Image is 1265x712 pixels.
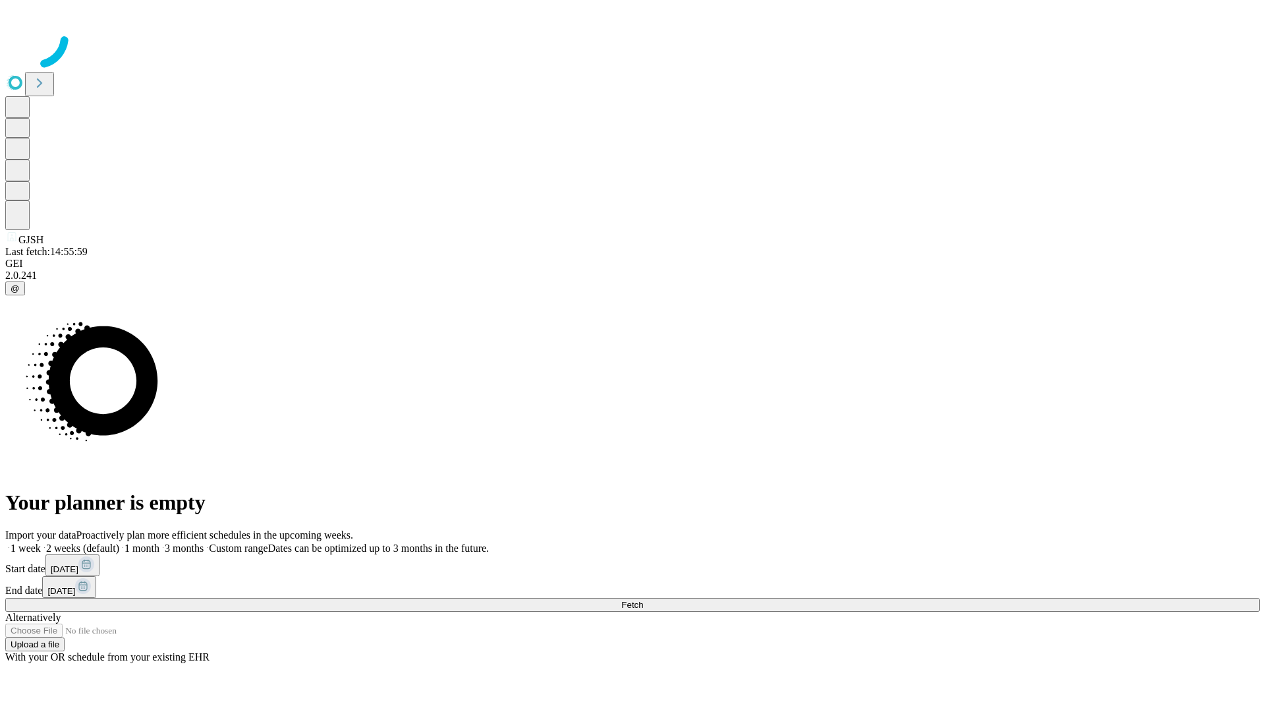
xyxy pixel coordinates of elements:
[165,543,204,554] span: 3 months
[5,638,65,651] button: Upload a file
[11,543,41,554] span: 1 week
[76,529,353,541] span: Proactively plan more efficient schedules in the upcoming weeks.
[5,270,1260,282] div: 2.0.241
[5,282,25,295] button: @
[45,554,99,576] button: [DATE]
[621,600,643,610] span: Fetch
[209,543,267,554] span: Custom range
[268,543,489,554] span: Dates can be optimized up to 3 months in the future.
[5,258,1260,270] div: GEI
[18,234,43,245] span: GJSH
[5,598,1260,612] button: Fetch
[5,246,88,257] span: Last fetch: 14:55:59
[125,543,159,554] span: 1 month
[11,283,20,293] span: @
[47,586,75,596] span: [DATE]
[42,576,96,598] button: [DATE]
[5,576,1260,598] div: End date
[5,554,1260,576] div: Start date
[5,651,210,663] span: With your OR schedule from your existing EHR
[5,612,61,623] span: Alternatively
[5,490,1260,515] h1: Your planner is empty
[46,543,119,554] span: 2 weeks (default)
[5,529,76,541] span: Import your data
[51,564,78,574] span: [DATE]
